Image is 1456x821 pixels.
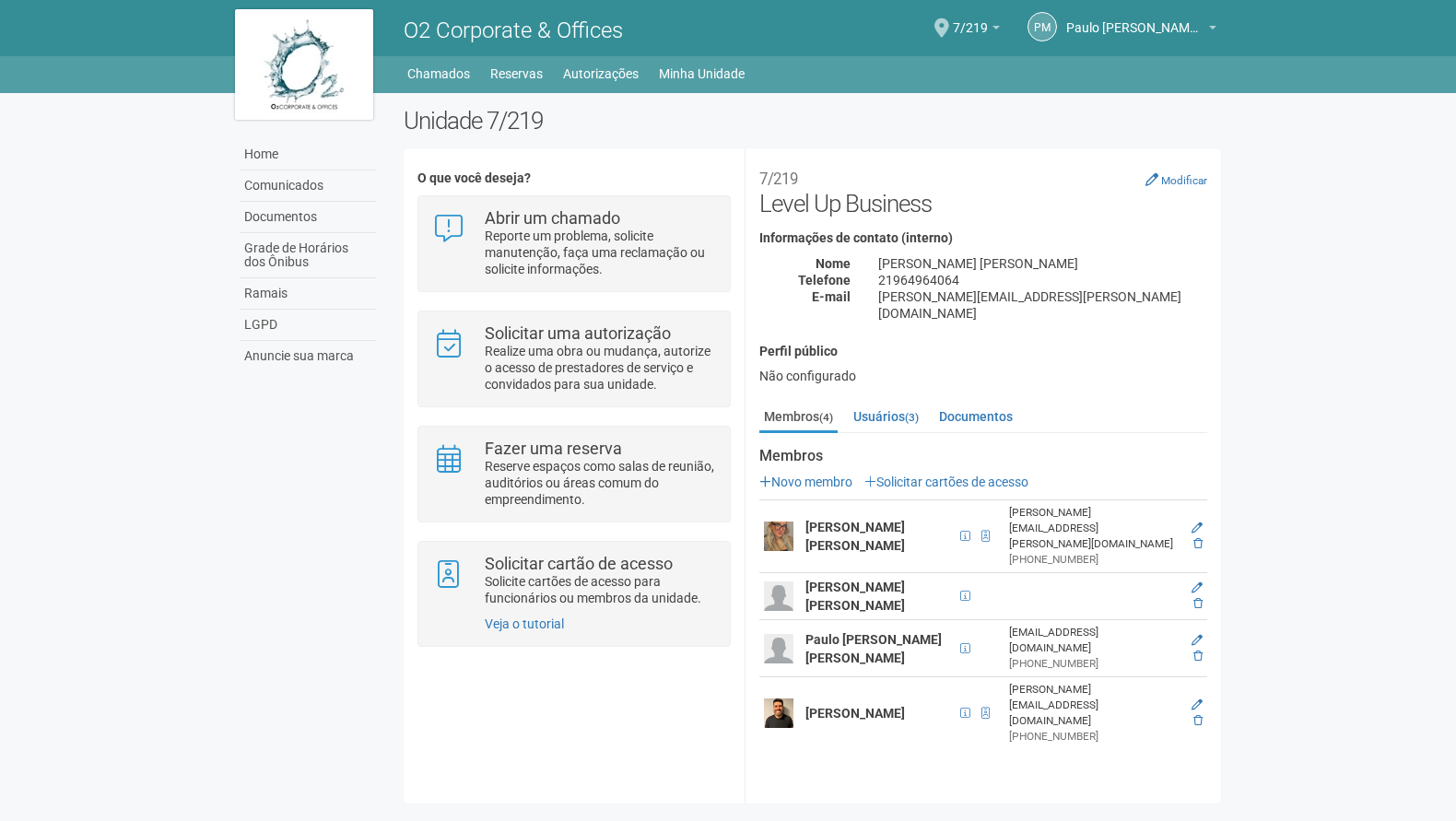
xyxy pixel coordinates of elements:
a: Membros(4) [759,403,838,433]
a: PM [1027,12,1057,41]
a: 7/219 [953,23,1000,38]
span: O2 Corporate & Offices [404,18,623,43]
a: Abrir um chamado Reporte um problema, solicite manutenção, faça uma reclamação ou solicite inform... [432,210,715,277]
strong: E-mail [812,289,851,304]
img: user.png [764,698,793,728]
div: [PERSON_NAME][EMAIL_ADDRESS][DOMAIN_NAME] [1009,682,1179,729]
small: (4) [819,411,833,424]
h4: Perfil público [759,345,1207,358]
h2: Level Up Business [759,162,1207,217]
a: Solicitar cartões de acesso [864,475,1028,489]
a: Reservas [490,61,543,87]
small: (3) [905,411,919,424]
p: Solicite cartões de acesso para funcionários ou membros da unidade. [485,573,716,606]
a: Usuários(3) [849,403,923,430]
p: Realize uma obra ou mudança, autorize o acesso de prestadores de serviço e convidados para sua un... [485,343,716,393]
h4: Informações de contato (interno) [759,231,1207,245]
div: [PHONE_NUMBER] [1009,729,1179,745]
small: Modificar [1161,174,1207,187]
a: Excluir membro [1193,650,1203,663]
p: Reporte um problema, solicite manutenção, faça uma reclamação ou solicite informações. [485,228,716,277]
span: 7/219 [953,3,988,35]
strong: Nome [816,256,851,271]
strong: [PERSON_NAME] [PERSON_NAME] [805,520,905,553]
small: 7/219 [759,170,798,188]
strong: Fazer uma reserva [485,439,622,458]
a: Fazer uma reserva Reserve espaços como salas de reunião, auditórios ou áreas comum do empreendime... [432,440,715,508]
strong: Abrir um chamado [485,208,620,228]
div: 21964964064 [864,272,1221,288]
a: Editar membro [1192,581,1203,594]
img: user.png [764,634,793,663]
div: [PERSON_NAME][EMAIL_ADDRESS][PERSON_NAME][DOMAIN_NAME] [1009,505,1179,552]
p: Reserve espaços como salas de reunião, auditórios ou áreas comum do empreendimento. [485,458,716,508]
a: Solicitar cartão de acesso Solicite cartões de acesso para funcionários ou membros da unidade. [432,556,715,606]
a: Modificar [1145,172,1207,187]
strong: [PERSON_NAME] [805,706,905,721]
img: user.png [764,522,793,551]
div: [PERSON_NAME][EMAIL_ADDRESS][PERSON_NAME][DOMAIN_NAME] [864,288,1221,322]
a: Home [240,139,376,170]
a: Paulo [PERSON_NAME] [PERSON_NAME] [1066,23,1216,38]
div: [PHONE_NUMBER] [1009,552,1179,568]
a: Autorizações [563,61,639,87]
a: Veja o tutorial [485,616,564,631]
a: Grade de Horários dos Ônibus [240,233,376,278]
a: Excluir membro [1193,597,1203,610]
a: Editar membro [1192,522,1203,534]
a: Documentos [934,403,1017,430]
a: LGPD [240,310,376,341]
h2: Unidade 7/219 [404,107,1221,135]
img: user.png [764,581,793,611]
strong: Membros [759,448,1207,464]
img: logo.jpg [235,9,373,120]
strong: Paulo [PERSON_NAME] [PERSON_NAME] [805,632,942,665]
a: Chamados [407,61,470,87]
a: Editar membro [1192,634,1203,647]
a: Comunicados [240,170,376,202]
div: [EMAIL_ADDRESS][DOMAIN_NAME] [1009,625,1179,656]
a: Excluir membro [1193,537,1203,550]
a: Novo membro [759,475,852,489]
a: Solicitar uma autorização Realize uma obra ou mudança, autorize o acesso de prestadores de serviç... [432,325,715,393]
strong: Solicitar uma autorização [485,323,671,343]
a: Minha Unidade [659,61,745,87]
strong: [PERSON_NAME] [PERSON_NAME] [805,580,905,613]
h4: O que você deseja? [417,171,730,185]
a: Anuncie sua marca [240,341,376,371]
a: Documentos [240,202,376,233]
a: Editar membro [1192,698,1203,711]
div: [PERSON_NAME] [PERSON_NAME] [864,255,1221,272]
a: Excluir membro [1193,714,1203,727]
strong: Solicitar cartão de acesso [485,554,673,573]
a: Ramais [240,278,376,310]
strong: Telefone [798,273,851,287]
div: [PHONE_NUMBER] [1009,656,1179,672]
span: Paulo Mauricio Rodrigues Pinto [1066,3,1204,35]
div: Não configurado [759,368,1207,384]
